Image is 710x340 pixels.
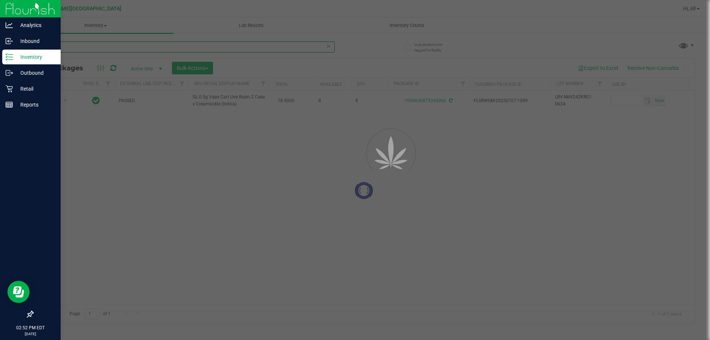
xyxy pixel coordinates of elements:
p: Inventory [13,53,57,61]
p: Reports [13,100,57,109]
p: Outbound [13,68,57,77]
iframe: Resource center [7,281,30,303]
inline-svg: Retail [6,85,13,92]
inline-svg: Analytics [6,21,13,29]
inline-svg: Inventory [6,53,13,61]
p: Analytics [13,21,57,30]
p: Retail [13,84,57,93]
p: 02:52 PM EDT [3,324,57,331]
p: [DATE] [3,331,57,337]
inline-svg: Inbound [6,37,13,45]
inline-svg: Reports [6,101,13,108]
inline-svg: Outbound [6,69,13,77]
p: Inbound [13,37,57,46]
